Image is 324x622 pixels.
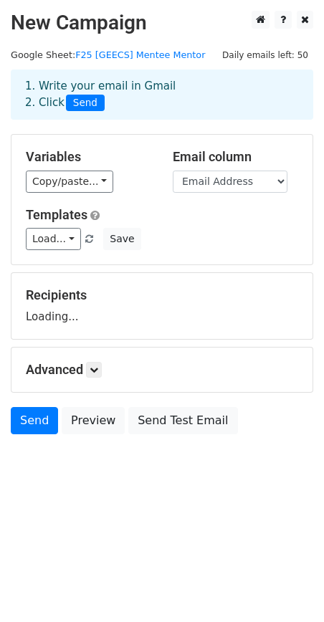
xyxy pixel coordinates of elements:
a: Copy/paste... [26,171,113,193]
a: Send Test Email [128,407,237,434]
h2: New Campaign [11,11,313,35]
a: Daily emails left: 50 [217,49,313,60]
span: Send [66,95,105,112]
a: F25 [GEECS] Mentee Mentor [75,49,205,60]
button: Save [103,228,140,250]
a: Templates [26,207,87,222]
small: Google Sheet: [11,49,205,60]
div: Loading... [26,287,298,325]
a: Preview [62,407,125,434]
h5: Recipients [26,287,298,303]
h5: Variables [26,149,151,165]
div: 1. Write your email in Gmail 2. Click [14,78,310,111]
a: Load... [26,228,81,250]
h5: Advanced [26,362,298,378]
a: Send [11,407,58,434]
h5: Email column [173,149,298,165]
span: Daily emails left: 50 [217,47,313,63]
